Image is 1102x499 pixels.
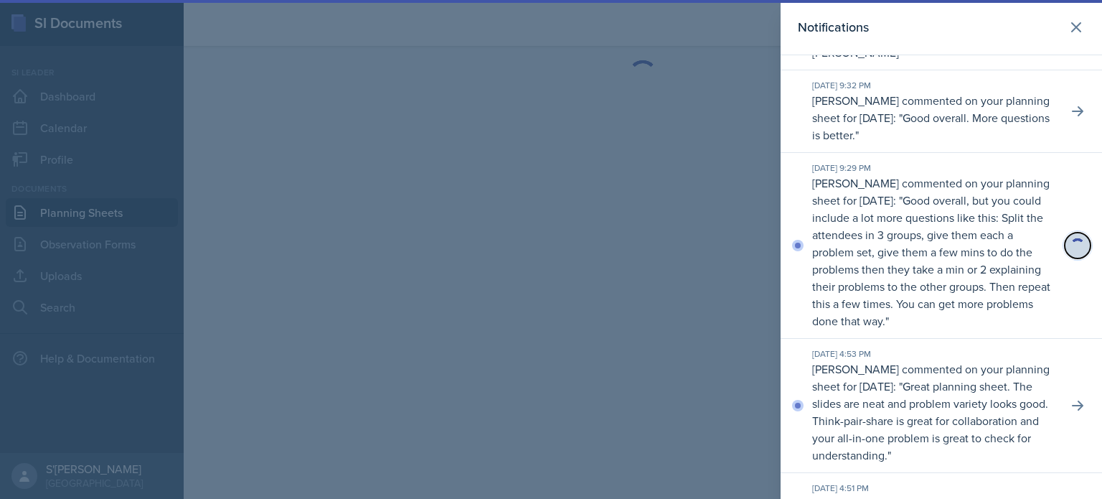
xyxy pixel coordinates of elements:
[812,92,1056,144] p: [PERSON_NAME] commented on your planning sheet for [DATE]: " "
[812,174,1056,330] p: [PERSON_NAME] commented on your planning sheet for [DATE]: " "
[798,17,869,37] h2: Notifications
[812,360,1056,464] p: [PERSON_NAME] commented on your planning sheet for [DATE]: " "
[812,378,1048,463] p: Great planning sheet. The slides are neat and problem variety looks good. Think-pair-share is gre...
[812,162,1056,174] div: [DATE] 9:29 PM
[812,110,1050,143] p: Good overall. More questions is better.
[812,482,1056,495] div: [DATE] 4:51 PM
[812,348,1056,360] div: [DATE] 4:53 PM
[812,192,1050,329] p: Good overall, but you could include a lot more questions like this: Split the attendees in 3 grou...
[812,79,1056,92] div: [DATE] 9:32 PM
